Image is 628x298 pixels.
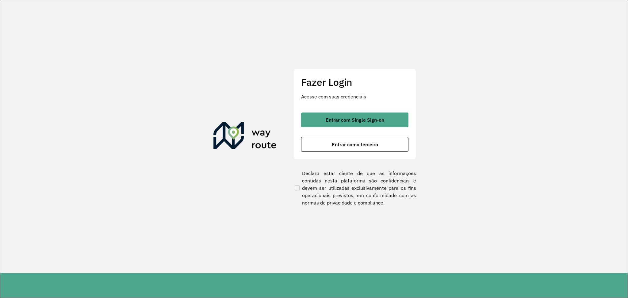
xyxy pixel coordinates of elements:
span: Entrar como terceiro [332,142,378,147]
p: Acesse com suas credenciais [301,93,408,100]
button: button [301,137,408,152]
h2: Fazer Login [301,76,408,88]
span: Entrar com Single Sign-on [326,117,384,122]
button: button [301,113,408,127]
img: Roteirizador AmbevTech [213,122,277,151]
label: Declaro estar ciente de que as informações contidas nesta plataforma são confidenciais e devem se... [293,170,416,206]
